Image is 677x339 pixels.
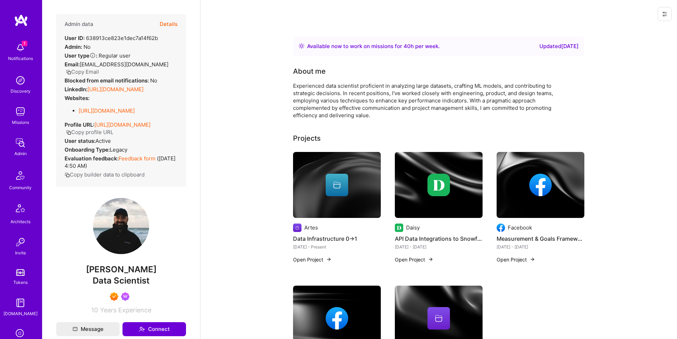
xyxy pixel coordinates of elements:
button: Copy builder data to clipboard [65,171,145,178]
div: Available now to work on missions for h per week . [307,42,440,51]
img: logo [14,14,28,27]
div: Daisy [406,224,420,231]
img: Been on Mission [121,292,130,301]
div: Discovery [11,87,31,95]
div: Architects [11,218,31,225]
button: Open Project [293,256,332,263]
button: Details [160,14,178,34]
div: [DATE] - [DATE] [497,243,584,251]
div: [DATE] - Present [293,243,381,251]
button: Connect [122,322,186,336]
a: [URL][DOMAIN_NAME] [94,121,151,128]
img: Company logo [427,174,450,196]
img: Architects [12,201,29,218]
div: Regular user [65,52,131,59]
button: Open Project [497,256,535,263]
span: Active [95,138,111,144]
span: Years Experience [100,306,151,314]
img: Company logo [326,307,348,330]
img: guide book [13,296,27,310]
img: arrow-right [428,257,433,262]
img: User Avatar [93,198,149,254]
button: Open Project [395,256,433,263]
img: cover [395,152,483,218]
div: Invite [15,249,26,257]
strong: LinkedIn: [65,86,87,93]
span: 1 [22,41,27,46]
h4: API Data Integrations to Snowflake [395,234,483,243]
img: Company logo [497,224,505,232]
span: 40 [404,43,411,49]
div: [DATE] - [DATE] [395,243,483,251]
img: Community [12,167,29,184]
a: [URL][DOMAIN_NAME] [87,86,144,93]
i: icon Mail [73,327,78,332]
span: [PERSON_NAME] [56,264,186,275]
h4: Admin data [65,21,93,27]
div: Experienced data scientist proficient in analyzing large datasets, crafting ML models, and contri... [293,82,574,119]
strong: Admin: [65,44,82,50]
strong: User status: [65,138,95,144]
img: tokens [16,269,25,276]
strong: Blocked from email notifications: [65,77,150,84]
div: Missions [12,119,29,126]
i: icon Copy [65,172,70,178]
img: Company logo [529,174,552,196]
img: bell [13,41,27,55]
img: arrow-right [530,257,535,262]
div: Community [9,184,32,191]
img: cover [293,152,381,218]
strong: User type : [65,52,97,59]
div: No [65,77,157,84]
div: No [65,43,91,51]
img: Exceptional A.Teamer [110,292,118,301]
strong: Email: [65,61,80,68]
span: 10 [91,306,98,314]
a: Feedback form [119,155,155,162]
i: icon Copy [66,69,71,75]
span: [EMAIL_ADDRESS][DOMAIN_NAME] [80,61,168,68]
i: icon Connect [139,326,145,332]
h4: Measurement & Goals Framework [497,234,584,243]
button: Message [56,322,120,336]
img: admin teamwork [13,136,27,150]
a: [URL][DOMAIN_NAME] [79,107,135,114]
div: ( [DATE] 4:50 AM ) [65,155,178,169]
div: 638913ce823e1dec7a14f62b [65,34,158,42]
img: cover [497,152,584,218]
div: About me [293,66,326,77]
img: Invite [13,235,27,249]
i: icon Copy [66,130,71,135]
img: teamwork [13,105,27,119]
img: Company logo [293,224,301,232]
strong: User ID: [65,35,85,41]
span: legacy [110,146,127,153]
div: Admin [14,150,27,157]
div: Projects [293,133,321,144]
strong: Onboarding Type: [65,146,110,153]
div: Artes [304,224,318,231]
div: Updated [DATE] [539,42,579,51]
div: [DOMAIN_NAME] [4,310,38,317]
img: Availability [299,43,304,49]
div: Facebook [508,224,532,231]
h4: Data Infrastructure 0->1 [293,234,381,243]
strong: Profile URL: [65,121,94,128]
button: Copy profile URL [66,128,113,136]
strong: Websites: [65,95,89,101]
img: arrow-right [326,257,332,262]
div: Tokens [13,279,28,286]
img: Company logo [395,224,403,232]
strong: Evaluation feedback: [65,155,119,162]
button: Copy Email [66,68,99,75]
div: Notifications [8,55,33,62]
i: Help [89,52,96,59]
span: Data Scientist [93,275,150,286]
img: discovery [13,73,27,87]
